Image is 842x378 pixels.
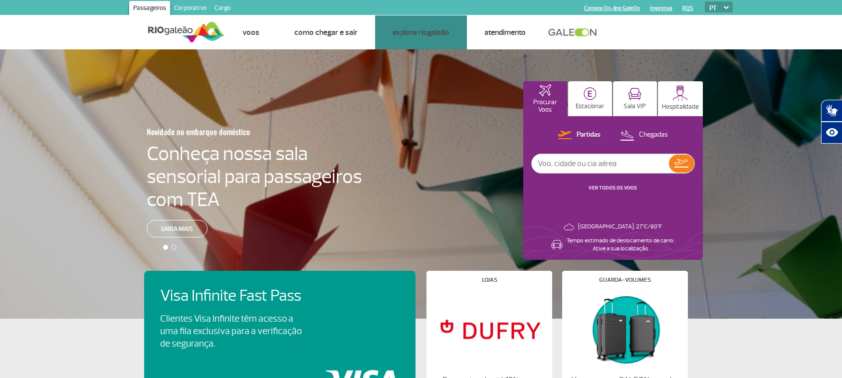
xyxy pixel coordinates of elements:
div: Plugin de acessibilidade da Hand Talk. [821,100,842,144]
button: Abrir recursos assistivos. [821,122,842,144]
button: VER TODOS OS VOOS [586,184,640,192]
a: Imprensa [650,5,672,11]
p: Estacionar [576,103,605,110]
p: Partidas [577,130,601,140]
p: Procurar Voos [528,99,562,114]
p: Sala VIP [624,103,646,110]
a: VER TODOS OS VOOS [589,185,637,191]
a: Passageiros [129,1,170,17]
a: Explore RIOgaleão [393,27,449,37]
img: vipRoom.svg [628,88,641,100]
button: Procurar Voos [523,81,567,116]
p: Chegadas [639,130,668,140]
h3: Novidade no embarque doméstico [147,121,313,142]
a: Visa Infinite Fast PassClientes Visa Infinite têm acesso a uma fila exclusiva para a verificação ... [160,287,400,350]
a: Cargo [210,1,234,17]
a: Como chegar e sair [294,27,358,37]
img: carParkingHome.svg [584,87,597,100]
img: Lojas [435,291,544,368]
img: Guarda-volumes [571,291,679,368]
h4: Guarda-volumes [599,277,651,283]
a: Atendimento [484,27,526,37]
button: Partidas [555,129,604,142]
img: airplaneHomeActive.svg [539,84,551,96]
a: Compra On-line GaleOn [584,5,640,11]
p: [GEOGRAPHIC_DATA]: 27°C/80°F [578,223,662,231]
p: Hospitalidade [662,103,699,111]
h4: Conheça nossa sala sensorial para passageiros com TEA [147,142,362,211]
button: Hospitalidade [658,81,703,116]
p: Clientes Visa Infinite têm acesso a uma fila exclusiva para a verificação de segurança. [160,313,302,350]
button: Estacionar [568,81,612,116]
h4: Lojas [482,277,497,283]
a: RQS [682,5,693,11]
h4: Visa Infinite Fast Pass [160,287,319,305]
button: Abrir tradutor de língua de sinais. [821,100,842,122]
a: Voos [242,27,259,37]
a: Saiba mais [147,220,208,237]
a: Corporativo [170,1,210,17]
p: Tempo estimado de deslocamento de carro: Ative a sua localização [567,237,674,253]
input: Voo, cidade ou cia aérea [532,154,669,173]
img: hospitality.svg [672,85,688,101]
button: Chegadas [617,129,671,142]
button: Sala VIP [613,81,657,116]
